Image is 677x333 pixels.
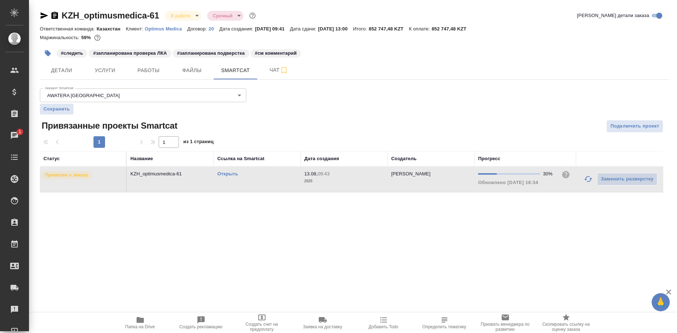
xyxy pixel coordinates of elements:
span: запланирована проверка ЛКА [88,50,172,56]
button: Подключить проект [606,120,663,133]
a: KZH_optimusmedica-61 [62,11,159,20]
div: В работе [165,11,201,21]
p: 852 747,48 KZT [432,26,472,32]
a: 20 [209,25,220,32]
button: Скопировать ссылку [50,11,59,20]
span: следить [56,50,88,56]
div: AWATERA [GEOGRAPHIC_DATA] [40,88,246,102]
p: #следить [61,50,83,57]
p: Маржинальность: [40,35,81,40]
span: 1 [14,128,25,136]
button: Добавить тэг [40,45,56,61]
button: 🙏 [652,293,670,311]
p: [PERSON_NAME] [391,171,431,176]
button: AWATERA [GEOGRAPHIC_DATA] [45,92,122,99]
div: Дата создания [304,155,339,162]
span: Сохранить [43,105,70,113]
p: Договор: [187,26,209,32]
div: Ссылка на Smartcat [217,155,264,162]
span: Файлы [175,66,209,75]
p: #запланирована подверстка [177,50,245,57]
a: 1 [2,126,27,145]
p: #запланирована проверка ЛКА [93,50,167,57]
p: Ответственная команда: [40,26,97,32]
div: Создатель [391,155,417,162]
p: 2025 [304,178,384,185]
p: Дата сдачи: [290,26,318,32]
svg: Подписаться [280,66,288,75]
a: Optimus Medica [145,25,187,32]
p: #см комментарий [255,50,297,57]
div: Статус [43,155,60,162]
button: 46722.42 RUB; [93,33,102,42]
p: Привязан к заказу [45,171,88,179]
button: Срочный [211,13,235,19]
p: 09:43 [318,171,330,176]
span: Детали [44,66,79,75]
p: Optimus Medica [145,26,187,32]
div: В работе [207,11,243,21]
p: KZH_optimusmedica-61 [130,170,210,178]
span: Услуги [88,66,122,75]
p: [DATE] 13:00 [318,26,353,32]
a: Открыть [217,171,238,176]
span: из 1 страниц [183,137,214,148]
span: Работы [131,66,166,75]
span: Подключить проект [610,122,659,130]
span: [PERSON_NAME] детали заказа [577,12,649,19]
p: 20 [209,26,220,32]
span: Чат [262,66,296,75]
span: Заменить разверстку [601,175,653,183]
p: 13.08, [304,171,318,176]
span: см комментарий [250,50,302,56]
span: запланирована подверстка [172,50,250,56]
button: Заменить разверстку [597,173,657,186]
p: Итого: [353,26,369,32]
button: Сохранить [40,104,74,115]
button: В работе [168,13,192,19]
span: 🙏 [655,295,667,310]
p: Клиент: [126,26,145,32]
span: Smartcat [218,66,253,75]
span: Привязанные проекты Smartcat [40,120,177,132]
p: Дата создания: [220,26,255,32]
p: 59% [81,35,92,40]
div: Прогресс [478,155,500,162]
div: 30% [543,170,556,178]
div: Название [130,155,153,162]
p: 852 747,48 KZT [369,26,409,32]
span: Обновлено [DATE] 16:34 [478,180,538,185]
button: Скопировать ссылку для ЯМессенджера [40,11,49,20]
button: Доп статусы указывают на важность/срочность заказа [248,11,257,20]
p: [DATE] 09:41 [255,26,290,32]
p: Казахстан [97,26,126,32]
button: Обновить прогресс [580,170,597,188]
p: К оплате: [409,26,432,32]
